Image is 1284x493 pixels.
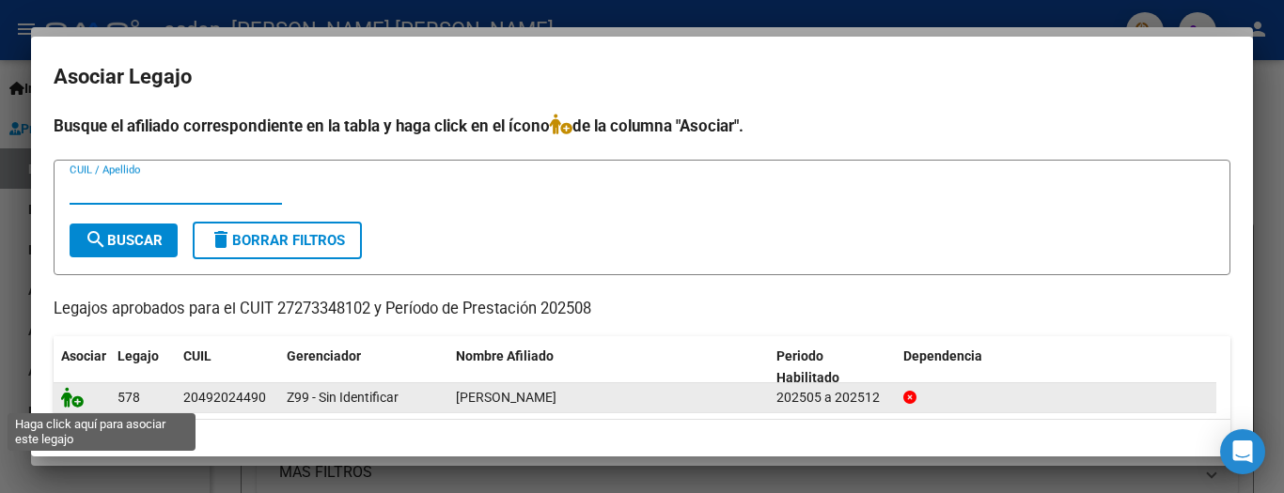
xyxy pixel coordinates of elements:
mat-icon: search [85,228,107,251]
datatable-header-cell: Legajo [110,336,176,398]
span: Dependencia [903,348,982,363]
button: Buscar [70,223,178,257]
datatable-header-cell: Gerenciador [279,336,448,398]
datatable-header-cell: Dependencia [896,336,1216,398]
h4: Busque el afiliado correspondiente en la tabla y haga click en el ícono de la columna "Asociar". [54,114,1230,138]
datatable-header-cell: Asociar [54,336,110,398]
mat-icon: delete [210,228,232,251]
span: Gerenciador [287,348,361,363]
datatable-header-cell: Periodo Habilitado [769,336,896,398]
span: Borrar Filtros [210,232,345,249]
p: Legajos aprobados para el CUIT 27273348102 y Período de Prestación 202508 [54,298,1230,321]
datatable-header-cell: CUIL [176,336,279,398]
span: 578 [117,390,140,405]
div: Open Intercom Messenger [1220,429,1265,474]
span: PINTOS AGUSTIN BENJAMIN [456,390,556,405]
span: Buscar [85,232,163,249]
span: Asociar [61,348,106,363]
div: 202505 a 202512 [776,387,888,408]
div: 20492024490 [183,387,266,408]
span: Legajo [117,348,159,363]
button: Borrar Filtros [193,222,362,259]
span: Z99 - Sin Identificar [287,390,399,405]
h2: Asociar Legajo [54,59,1230,95]
span: Nombre Afiliado [456,348,554,363]
span: Periodo Habilitado [776,348,839,385]
span: CUIL [183,348,211,363]
datatable-header-cell: Nombre Afiliado [448,336,769,398]
div: 1 registros [54,420,1230,467]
